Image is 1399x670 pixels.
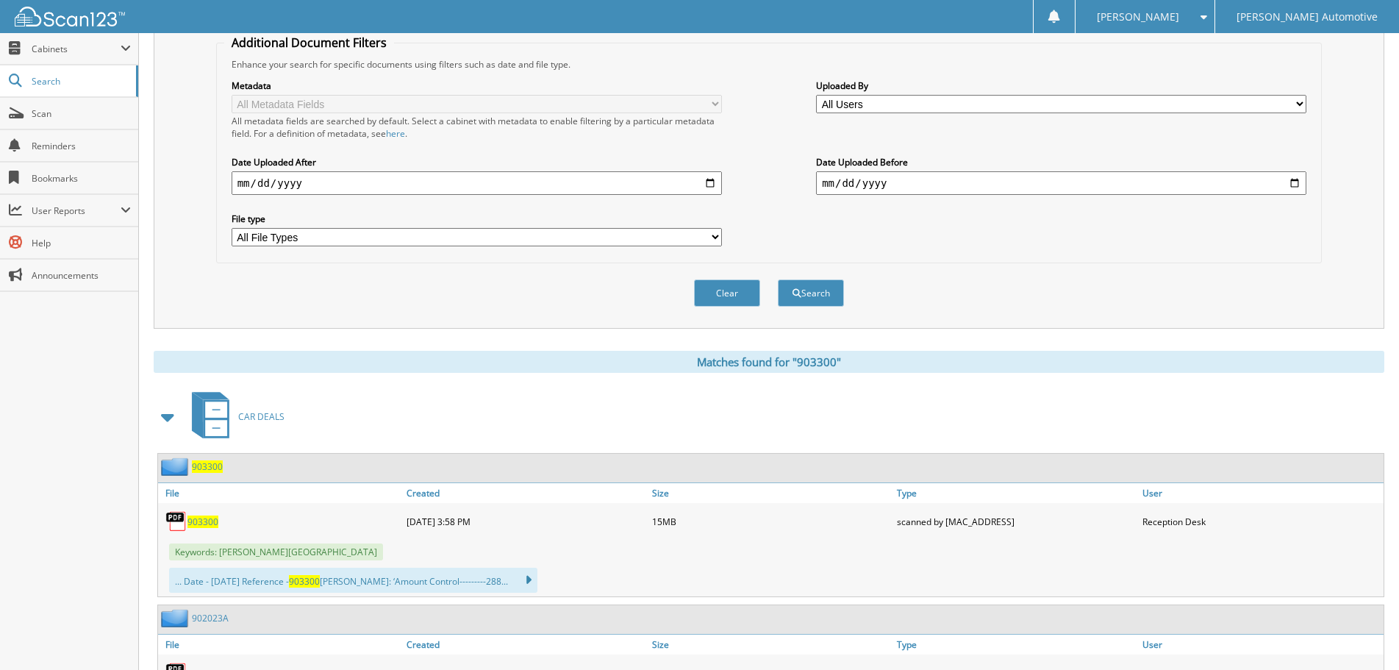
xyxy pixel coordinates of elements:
a: Created [403,483,648,503]
div: 15MB [648,507,893,536]
a: Type [893,483,1138,503]
div: Matches found for "903300" [154,351,1384,373]
a: Type [893,635,1138,655]
div: ... Date - [DATE] Reference - [PERSON_NAME]: ‘Amount Control---------288... [169,568,537,593]
span: Search [32,75,129,88]
input: start [232,171,722,195]
label: Date Uploaded After [232,156,722,168]
label: File type [232,213,722,225]
a: here [386,127,405,140]
span: Bookmarks [32,172,131,185]
a: File [158,635,403,655]
span: Announcements [32,269,131,282]
a: Size [648,635,893,655]
legend: Additional Document Filters [224,35,394,51]
span: [PERSON_NAME] Automotive [1237,13,1378,21]
span: Help [32,237,131,249]
span: CAR DEALS [238,410,285,423]
span: [PERSON_NAME] [1097,13,1179,21]
span: Keywords: [PERSON_NAME][GEOGRAPHIC_DATA] [169,544,383,560]
a: File [158,483,403,503]
span: 903300 [289,575,320,588]
span: Scan [32,107,131,120]
a: 903300 [192,460,223,473]
img: folder2.png [161,457,192,476]
div: Reception Desk [1139,507,1384,536]
span: User Reports [32,204,121,217]
span: Reminders [32,140,131,152]
a: CAR DEALS [183,388,285,446]
span: Cabinets [32,43,121,55]
a: 902023A [192,612,229,624]
iframe: Chat Widget [1325,599,1399,670]
img: scan123-logo-white.svg [15,7,125,26]
input: end [816,171,1306,195]
div: scanned by [MAC_ADDRESS] [893,507,1138,536]
div: All metadata fields are searched by default. Select a cabinet with metadata to enable filtering b... [232,115,722,140]
img: folder2.png [161,609,192,627]
img: PDF.png [165,510,187,532]
a: User [1139,635,1384,655]
a: User [1139,483,1384,503]
label: Date Uploaded Before [816,156,1306,168]
a: Created [403,635,648,655]
a: Size [648,483,893,503]
button: Search [778,279,844,307]
div: Enhance your search for specific documents using filters such as date and file type. [224,58,1314,71]
label: Metadata [232,79,722,92]
label: Uploaded By [816,79,1306,92]
a: 903300 [187,516,218,528]
button: Clear [694,279,760,307]
div: [DATE] 3:58 PM [403,507,648,536]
